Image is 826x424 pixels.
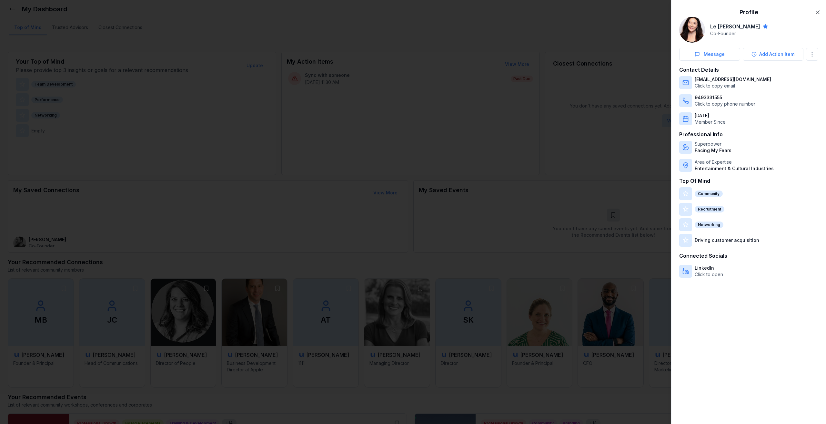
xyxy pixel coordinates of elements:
p: Superpower [695,141,731,147]
p: Facing My Fears [695,147,731,154]
h3: Connected Socials [679,252,818,260]
h2: Profile [679,8,818,17]
p: Entertainment & Cultural Industries [695,165,774,172]
p: Area of Expertise [695,159,774,165]
p: Click to open [695,271,723,278]
p: Click to copy phone number [695,101,755,107]
h3: Contact Details [679,66,818,74]
p: Co-Founder [710,30,768,37]
p: [DATE] [695,112,726,119]
p: 9493331555 [695,94,755,101]
button: Message [679,48,740,61]
div: Networking [695,222,723,228]
p: LinkedIn [695,265,723,271]
p: [EMAIL_ADDRESS][DOMAIN_NAME] [695,76,771,83]
p: Click to copy email [695,83,771,89]
p: Driving customer acquisition [695,237,759,243]
button: Add Action Item [743,48,804,61]
h3: Professional Info [679,130,818,138]
h2: Le [PERSON_NAME] [710,23,760,30]
h3: Top Of Mind [679,177,818,185]
div: Community [695,191,723,197]
div: Recruitment [695,206,724,212]
p: Member Since [695,119,726,125]
img: Le_Anne_Harper_Headshot_Color_Compressed.jpg [679,17,705,43]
